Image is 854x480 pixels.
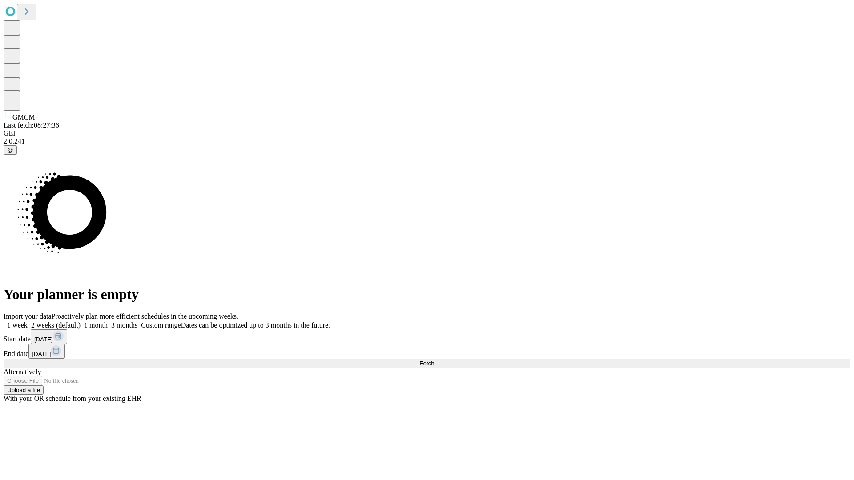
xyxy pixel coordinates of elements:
[12,113,35,121] span: GMCM
[4,312,52,320] span: Import your data
[7,321,28,329] span: 1 week
[84,321,108,329] span: 1 month
[4,129,850,137] div: GEI
[32,351,51,357] span: [DATE]
[141,321,181,329] span: Custom range
[4,385,44,395] button: Upload a file
[4,395,141,402] span: With your OR schedule from your existing EHR
[31,329,67,344] button: [DATE]
[181,321,330,329] span: Dates can be optimized up to 3 months in the future.
[7,147,13,153] span: @
[31,321,81,329] span: 2 weeks (default)
[4,359,850,368] button: Fetch
[34,336,53,343] span: [DATE]
[4,145,17,155] button: @
[4,137,850,145] div: 2.0.241
[4,286,850,303] h1: Your planner is empty
[28,344,65,359] button: [DATE]
[4,121,59,129] span: Last fetch: 08:27:36
[111,321,137,329] span: 3 months
[4,329,850,344] div: Start date
[52,312,238,320] span: Proactively plan more efficient schedules in the upcoming weeks.
[419,360,434,367] span: Fetch
[4,344,850,359] div: End date
[4,368,41,376] span: Alternatively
